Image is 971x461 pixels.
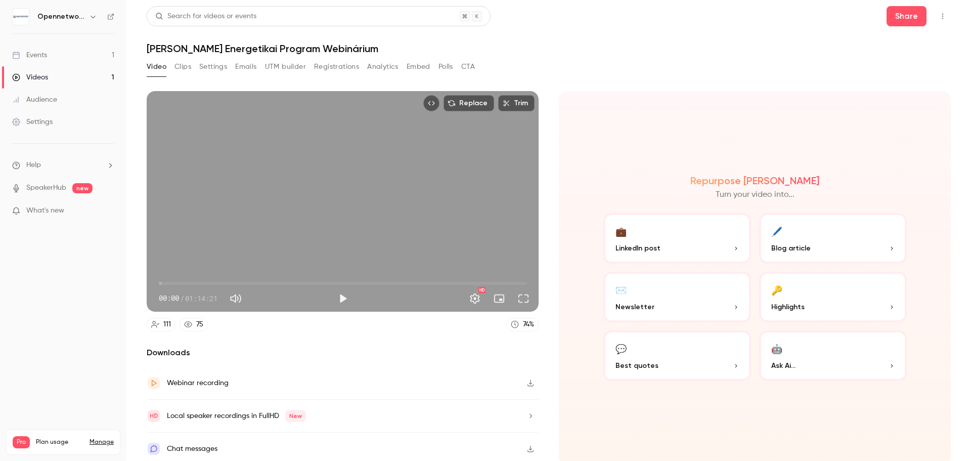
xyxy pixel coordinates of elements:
div: Audience [12,95,57,105]
div: 💬 [615,341,627,356]
h2: Repurpose [PERSON_NAME] [690,175,819,187]
span: Blog article [771,243,811,254]
a: SpeakerHub [26,183,66,193]
button: Share [887,6,926,26]
button: Emails [235,59,256,75]
span: Pro [13,436,30,448]
a: 74% [506,318,539,331]
div: 75 [196,319,203,330]
button: Analytics [367,59,399,75]
div: Events [12,50,47,60]
button: 💬Best quotes [603,330,751,381]
span: New [285,410,306,422]
button: Video [147,59,166,75]
a: 75 [180,318,208,331]
button: Clips [174,59,191,75]
span: Help [26,160,41,171]
iframe: Noticeable Trigger [102,206,114,216]
div: 🔑 [771,282,782,298]
button: Mute [226,288,246,309]
div: 74 % [523,319,534,330]
div: Search for videos or events [155,11,256,22]
button: UTM builder [265,59,306,75]
button: Settings [199,59,227,75]
span: Plan usage [36,438,83,446]
button: Top Bar Actions [935,8,951,24]
button: 💼LinkedIn post [603,213,751,264]
a: Manage [90,438,114,446]
span: Best quotes [615,360,658,371]
span: What's new [26,205,64,216]
button: 🖊️Blog article [759,213,907,264]
button: Play [333,288,353,309]
span: 00:00 [159,293,179,304]
div: ✉️ [615,282,627,298]
a: 111 [147,318,175,331]
span: new [72,183,93,193]
div: 00:00 [159,293,217,304]
h6: Opennetworks Kft. [37,12,85,22]
button: ✉️Newsletter [603,272,751,322]
button: Trim [498,95,535,111]
button: Full screen [513,288,534,309]
span: LinkedIn post [615,243,660,254]
div: Webinar recording [167,377,229,389]
div: Settings [12,117,53,127]
div: 🤖 [771,341,782,356]
button: Turn on miniplayer [489,288,509,309]
h1: [PERSON_NAME] Energetikai Program Webinárium [147,43,951,55]
button: Registrations [314,59,359,75]
div: Chat messages [167,443,217,455]
span: 01:14:21 [185,293,217,304]
p: Turn your video into... [716,189,795,201]
button: CTA [461,59,475,75]
button: Settings [465,288,485,309]
h2: Downloads [147,347,539,359]
span: / [180,293,184,304]
div: 💼 [615,223,627,239]
div: 🖊️ [771,223,782,239]
div: Videos [12,72,48,82]
button: Replace [444,95,494,111]
button: Embed [407,59,430,75]
button: 🤖Ask Ai... [759,330,907,381]
span: Highlights [771,302,805,312]
span: Ask Ai... [771,360,796,371]
button: Polls [438,59,453,75]
div: HD [478,287,485,293]
img: Opennetworks Kft. [13,9,29,25]
li: help-dropdown-opener [12,160,114,171]
div: 111 [163,319,171,330]
div: Local speaker recordings in FullHD [167,410,306,422]
span: Newsletter [615,302,654,312]
button: Embed video [423,95,439,111]
button: 🔑Highlights [759,272,907,322]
